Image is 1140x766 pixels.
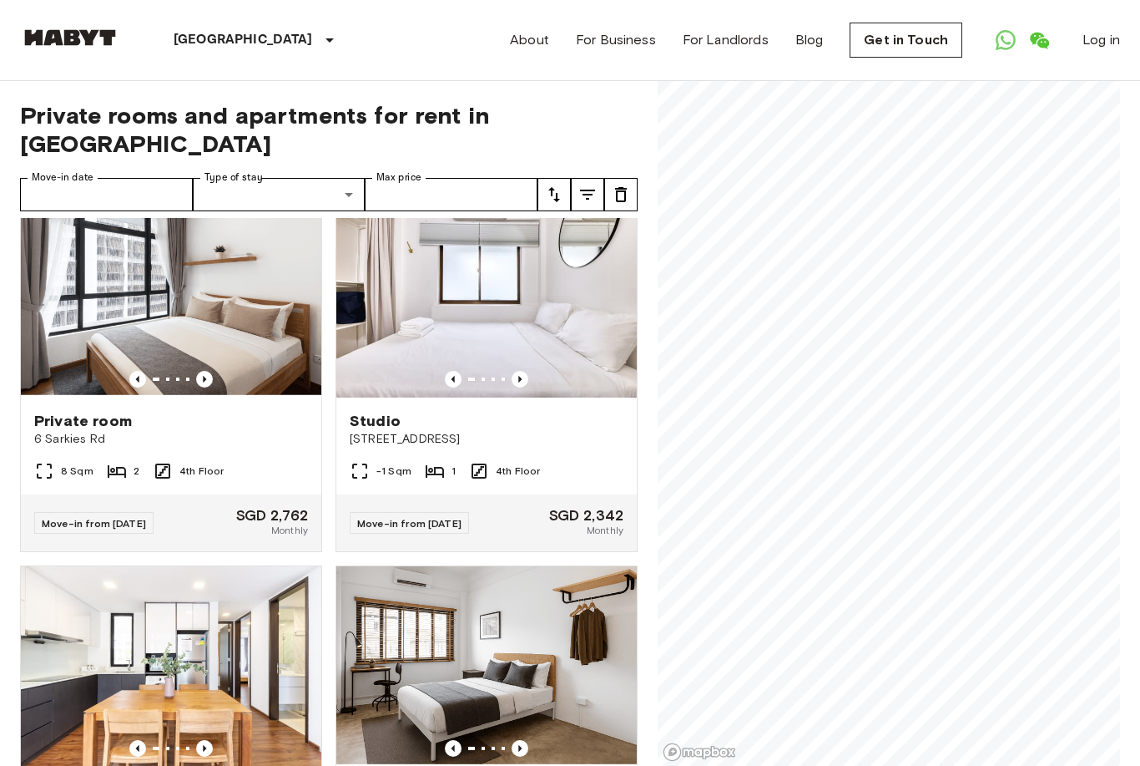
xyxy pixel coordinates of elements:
a: For Business [576,30,656,50]
button: tune [537,178,571,211]
button: Previous image [512,371,528,388]
span: Monthly [587,523,623,538]
button: Previous image [445,371,462,388]
span: Monthly [271,523,308,538]
input: Choose date [20,178,193,211]
button: tune [571,178,604,211]
a: Open WhatsApp [989,23,1022,57]
span: 4th Floor [496,464,540,479]
a: For Landlords [683,30,769,50]
label: Max price [376,170,421,185]
span: Private rooms and apartments for rent in [GEOGRAPHIC_DATA] [20,101,638,158]
span: Studio [350,411,401,431]
label: Move-in date [32,170,93,185]
a: Blog [795,30,824,50]
a: Open WeChat [1022,23,1056,57]
img: Habyt [20,29,120,46]
a: Log in [1082,30,1120,50]
a: Mapbox logo [663,743,736,762]
span: SGD 2,762 [236,508,308,523]
span: 4th Floor [179,464,224,479]
img: Marketing picture of unit SG-01-059-004-01 [336,197,637,398]
button: Previous image [196,740,213,757]
button: tune [604,178,638,211]
p: [GEOGRAPHIC_DATA] [174,30,313,50]
a: About [510,30,549,50]
span: SGD 2,342 [549,508,623,523]
a: Get in Touch [850,23,962,58]
span: [STREET_ADDRESS] [350,431,623,448]
a: Marketing picture of unit SG-01-002-005-02Previous imagePrevious imagePrivate room6 Sarkies Rd8 S... [20,196,322,552]
span: 2 [134,464,139,479]
button: Previous image [196,371,213,388]
span: Private room [34,411,132,431]
button: Previous image [129,371,146,388]
label: Type of stay [204,170,263,185]
img: Marketing picture of unit SG-01-002-005-02 [21,197,321,398]
span: -1 Sqm [376,464,411,479]
a: Marketing picture of unit SG-01-059-004-01Previous imagePrevious imageStudio[STREET_ADDRESS]-1 Sq... [335,196,638,552]
span: 6 Sarkies Rd [34,431,308,448]
button: Previous image [512,740,528,757]
span: 1 [451,464,456,479]
button: Previous image [129,740,146,757]
span: 8 Sqm [61,464,93,479]
span: Move-in from [DATE] [357,517,462,530]
span: Move-in from [DATE] [42,517,146,530]
button: Previous image [445,740,462,757]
